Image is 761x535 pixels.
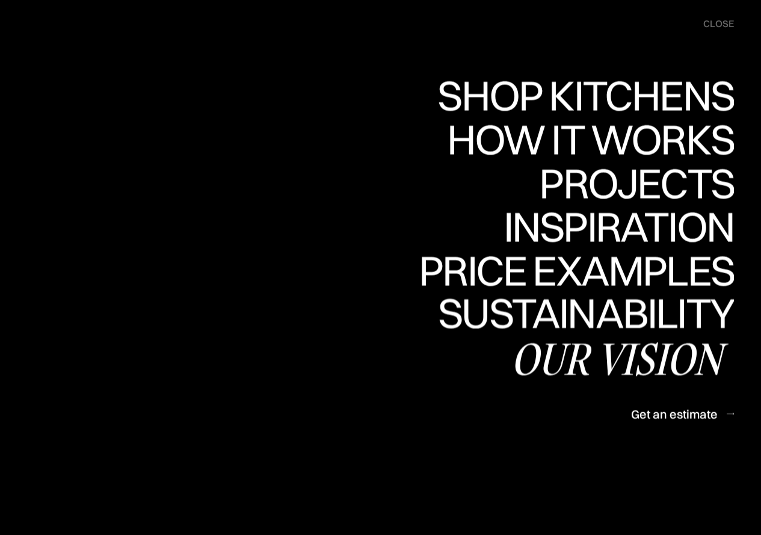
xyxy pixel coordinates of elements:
[444,160,734,202] div: How it works
[431,117,734,159] div: Shop Kitchens
[511,338,734,380] div: Our vision
[539,162,734,206] a: ProjectsProjects
[431,75,734,119] a: Shop KitchensShop Kitchens
[34,19,59,29] div: v 4.0.25
[31,31,136,41] div: Domaine: [DOMAIN_NAME]
[631,406,718,422] div: Get an estimate
[138,70,148,79] img: tab_keywords_by_traffic_grey.svg
[703,17,734,31] div: close
[419,292,734,334] div: Price examples
[539,162,734,204] div: Projects
[487,206,734,248] div: Inspiration
[428,334,734,376] div: Sustainability
[419,250,734,292] div: Price examples
[444,118,734,162] a: How it worksHow it works
[691,12,734,36] div: menu
[152,71,182,79] div: Mots-clés
[428,292,734,334] div: Sustainability
[487,248,734,290] div: Inspiration
[419,250,734,294] a: Price examplesPrice examples
[631,399,734,428] a: Get an estimate
[19,31,29,41] img: website_grey.svg
[19,19,29,29] img: logo_orange.svg
[63,71,93,79] div: Domaine
[539,204,734,246] div: Projects
[50,70,60,79] img: tab_domain_overview_orange.svg
[487,206,734,250] a: InspirationInspiration
[444,118,734,160] div: How it works
[431,75,734,117] div: Shop Kitchens
[428,294,734,338] a: SustainabilitySustainability
[511,337,734,381] a: Our visionOur vision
